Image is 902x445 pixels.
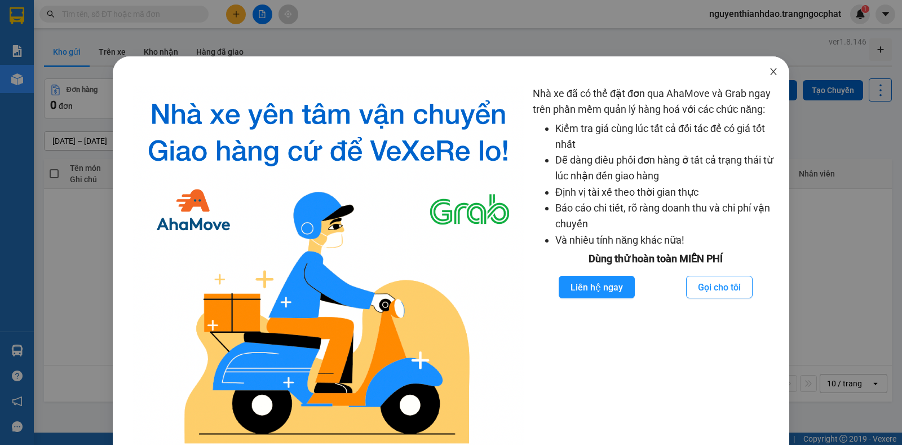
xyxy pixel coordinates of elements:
[533,251,778,267] div: Dùng thử hoàn toàn MIỄN PHÍ
[758,56,789,88] button: Close
[686,276,753,298] button: Gọi cho tôi
[555,152,778,184] li: Dễ dàng điều phối đơn hàng ở tất cả trạng thái từ lúc nhận đến giao hàng
[555,232,778,248] li: Và nhiều tính năng khác nữa!
[555,200,778,232] li: Báo cáo chi tiết, rõ ràng doanh thu và chi phí vận chuyển
[571,280,623,294] span: Liên hệ ngay
[698,280,741,294] span: Gọi cho tôi
[559,276,635,298] button: Liên hệ ngay
[555,121,778,153] li: Kiểm tra giá cùng lúc tất cả đối tác để có giá tốt nhất
[769,67,778,76] span: close
[555,184,778,200] li: Định vị tài xế theo thời gian thực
